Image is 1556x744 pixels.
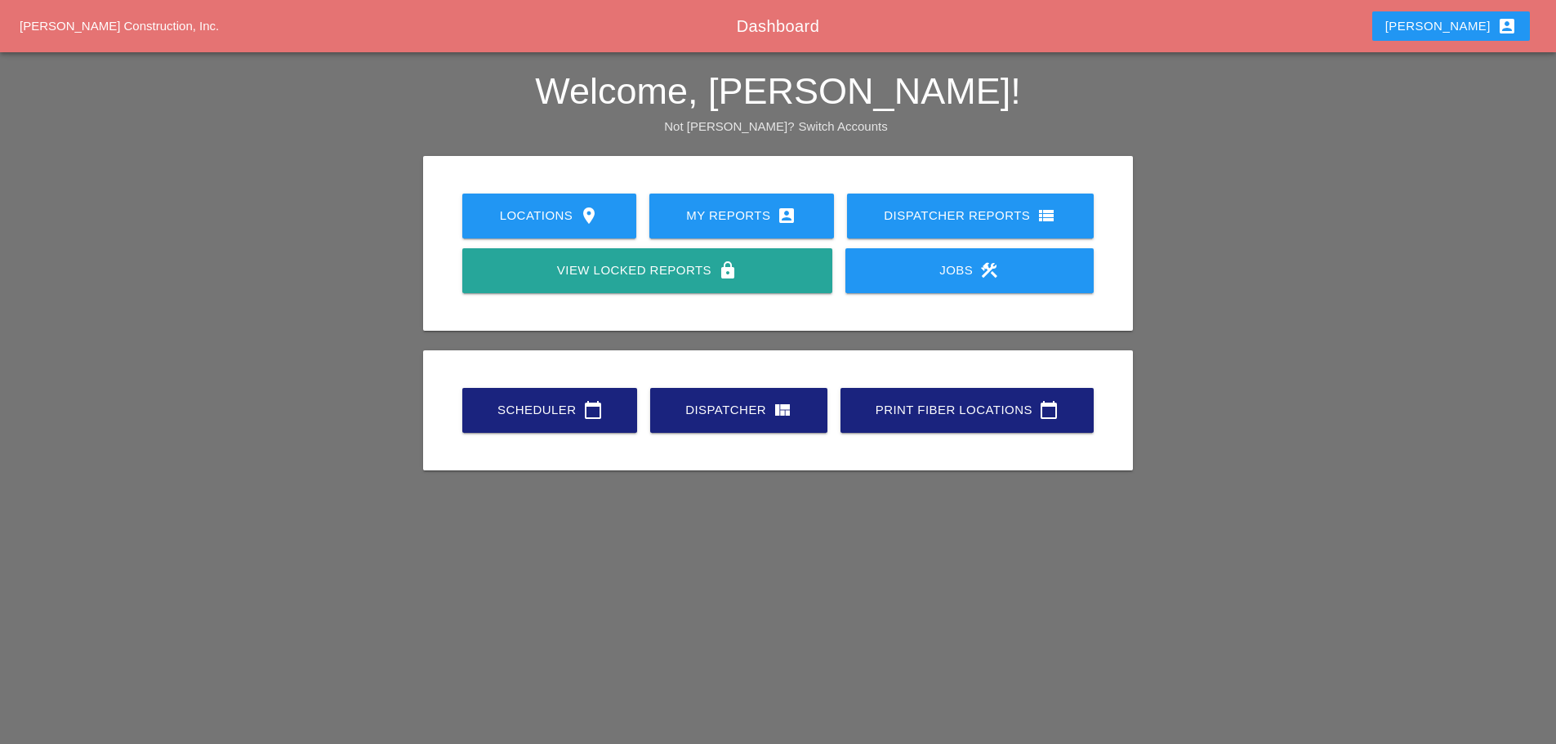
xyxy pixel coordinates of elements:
[488,261,805,280] div: View Locked Reports
[718,261,738,280] i: lock
[737,17,819,35] span: Dashboard
[462,388,637,433] a: Scheduler
[873,206,1068,225] div: Dispatcher Reports
[488,400,611,420] div: Scheduler
[773,400,792,420] i: view_quilt
[675,206,808,225] div: My Reports
[488,206,610,225] div: Locations
[664,119,794,133] span: Not [PERSON_NAME]?
[979,261,999,280] i: construction
[462,248,832,293] a: View Locked Reports
[777,206,796,225] i: account_box
[20,19,219,33] a: [PERSON_NAME] Construction, Inc.
[1037,206,1056,225] i: view_list
[845,248,1094,293] a: Jobs
[1039,400,1059,420] i: calendar_today
[1385,16,1517,36] div: [PERSON_NAME]
[872,261,1068,280] div: Jobs
[840,388,1094,433] a: Print Fiber Locations
[583,400,603,420] i: calendar_today
[799,119,888,133] a: Switch Accounts
[649,194,834,238] a: My Reports
[847,194,1094,238] a: Dispatcher Reports
[867,400,1068,420] div: Print Fiber Locations
[676,400,801,420] div: Dispatcher
[462,194,636,238] a: Locations
[1497,16,1517,36] i: account_box
[650,388,827,433] a: Dispatcher
[1372,11,1530,41] button: [PERSON_NAME]
[579,206,599,225] i: location_on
